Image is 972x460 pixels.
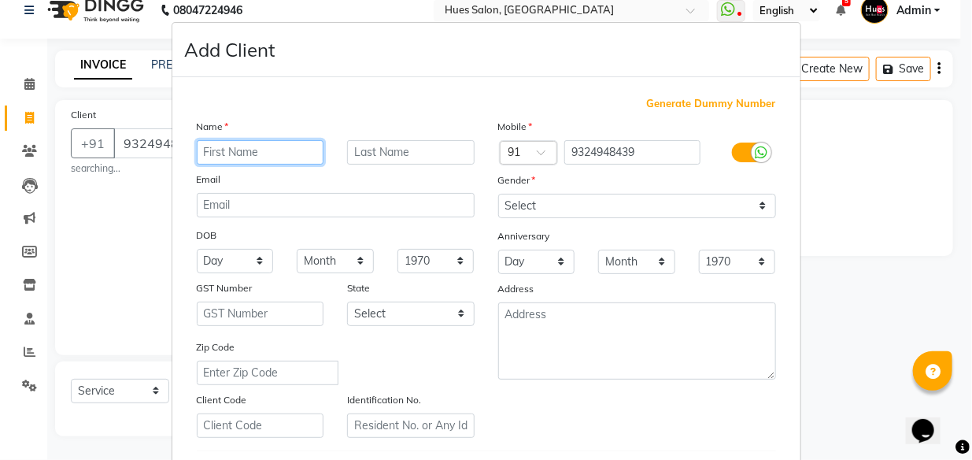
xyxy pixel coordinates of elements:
input: Mobile [564,140,700,165]
span: Generate Dummy Number [647,96,776,112]
input: Resident No. or Any Id [347,414,475,438]
label: Mobile [498,120,533,134]
label: Client Code [197,393,247,407]
input: Email [197,193,475,217]
label: DOB [197,228,217,243]
label: Address [498,282,534,296]
h4: Add Client [185,35,275,64]
label: State [347,281,370,295]
iframe: chat widget [906,397,956,444]
label: Name [197,120,229,134]
label: Anniversary [498,229,550,243]
label: GST Number [197,281,253,295]
input: Enter Zip Code [197,361,338,385]
label: Identification No. [347,393,421,407]
input: GST Number [197,302,324,326]
label: Email [197,172,221,187]
label: Zip Code [197,340,235,354]
input: Client Code [197,414,324,438]
input: Last Name [347,140,475,165]
input: First Name [197,140,324,165]
label: Gender [498,173,536,187]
